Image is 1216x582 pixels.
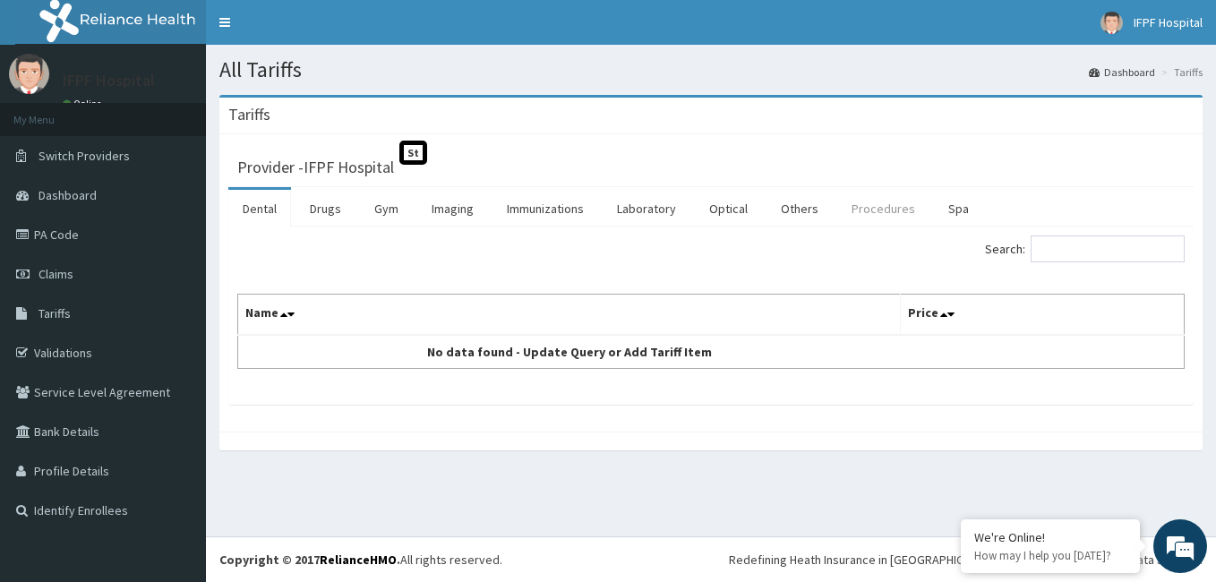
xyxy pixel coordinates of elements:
[1100,12,1123,34] img: User Image
[63,73,155,89] p: IFPF Hospital
[228,107,270,123] h3: Tariffs
[974,548,1126,563] p: How may I help you today?
[39,266,73,282] span: Claims
[603,190,690,227] a: Laboratory
[974,529,1126,545] div: We're Online!
[985,235,1185,262] label: Search:
[417,190,488,227] a: Imaging
[399,141,427,165] span: St
[93,100,301,124] div: Chat with us now
[766,190,833,227] a: Others
[39,148,130,164] span: Switch Providers
[1157,64,1203,80] li: Tariffs
[320,552,397,568] a: RelianceHMO
[837,190,929,227] a: Procedures
[238,295,901,336] th: Name
[492,190,598,227] a: Immunizations
[39,305,71,321] span: Tariffs
[238,335,901,369] td: No data found - Update Query or Add Tariff Item
[237,159,394,175] h3: Provider - IFPF Hospital
[33,90,73,134] img: d_794563401_company_1708531726252_794563401
[1134,14,1203,30] span: IFPF Hospital
[294,9,337,52] div: Minimize live chat window
[729,551,1203,569] div: Redefining Heath Insurance in [GEOGRAPHIC_DATA] using Telemedicine and Data Science!
[39,187,97,203] span: Dashboard
[104,176,247,357] span: We're online!
[63,98,106,110] a: Online
[934,190,983,227] a: Spa
[360,190,413,227] a: Gym
[206,536,1216,582] footer: All rights reserved.
[9,54,49,94] img: User Image
[1031,235,1185,262] input: Search:
[1089,64,1155,80] a: Dashboard
[695,190,762,227] a: Optical
[295,190,355,227] a: Drugs
[219,58,1203,81] h1: All Tariffs
[228,190,291,227] a: Dental
[900,295,1184,336] th: Price
[9,390,341,453] textarea: Type your message and hit 'Enter'
[219,552,400,568] strong: Copyright © 2017 .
